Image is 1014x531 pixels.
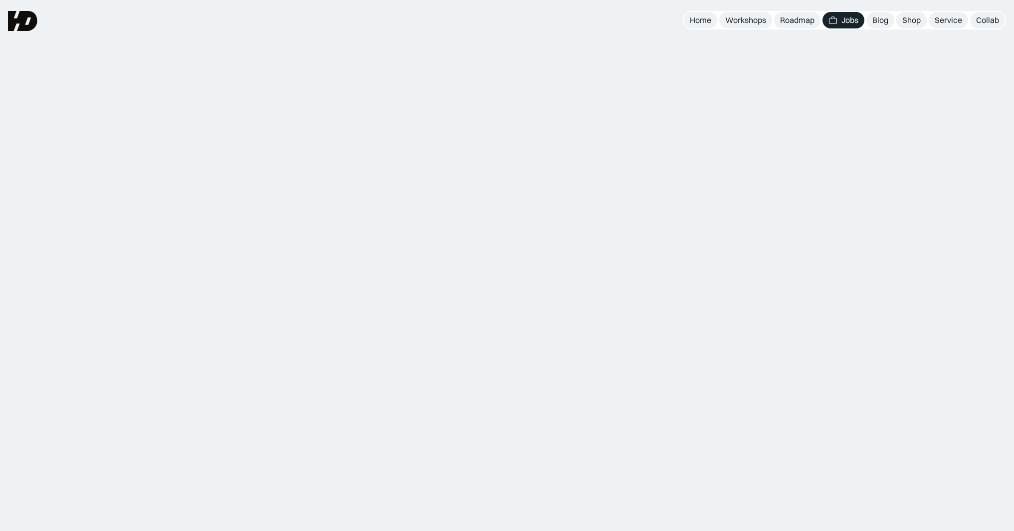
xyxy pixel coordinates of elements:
a: Blog [866,12,894,28]
div: Jobs [841,15,858,25]
div: Roadmap [780,15,814,25]
a: Roadmap [774,12,820,28]
a: Workshops [719,12,772,28]
a: Home [684,12,717,28]
div: Workshops [725,15,766,25]
a: Shop [896,12,927,28]
div: Home [690,15,711,25]
a: Jobs [822,12,864,28]
a: Service [929,12,968,28]
div: Service [935,15,962,25]
div: Blog [872,15,888,25]
div: Collab [976,15,999,25]
a: Collab [970,12,1005,28]
div: Shop [902,15,921,25]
